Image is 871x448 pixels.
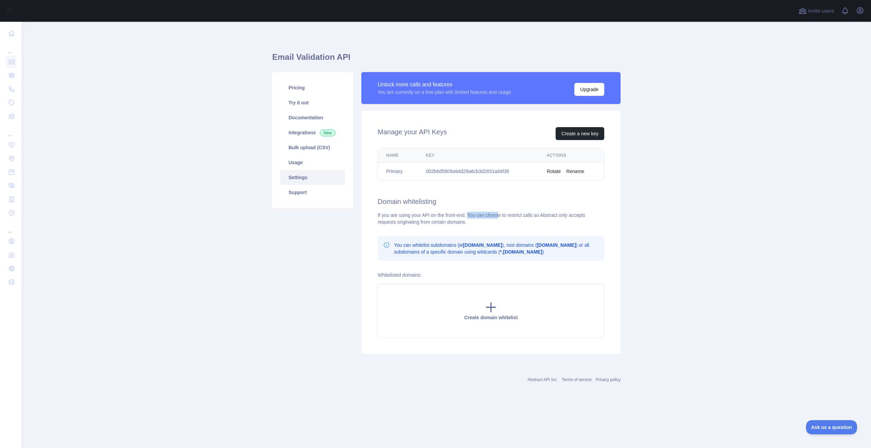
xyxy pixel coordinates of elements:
h2: Manage your API Keys [378,127,447,140]
th: Key [418,149,539,162]
div: ... [5,41,16,54]
h2: Domain whitelisting [378,197,604,206]
td: Primary [378,162,418,180]
a: Try it out [280,95,345,110]
p: You can whitelist subdomains (ie ), root domains ( ) or all subdomains of a specific domain using... [394,242,599,255]
span: Invite users [808,7,834,15]
td: 002b6d5809a94d29a6cb3d2651a94f38 [418,162,539,180]
a: Settings [280,170,345,185]
th: Actions [539,149,604,162]
button: Invite users [797,5,836,16]
label: Whitelisted domains: [378,272,422,278]
div: If you are using your API on the front-end. You can choose to restrict calls so Abstract only acc... [378,212,604,225]
button: Upgrade [574,83,604,96]
a: Pricing [280,80,345,95]
a: Terms of service [562,377,591,382]
h1: Email Validation API [272,52,621,68]
button: Rotate [547,168,561,175]
a: Usage [280,155,345,170]
b: [DOMAIN_NAME] [537,242,576,248]
th: Name [378,149,418,162]
div: You are currently on a free plan with limited features and usage [378,89,511,96]
a: Integrations New [280,125,345,140]
a: Abstract API Inc. [528,377,558,382]
a: Support [280,185,345,200]
button: Create a new key [556,127,604,140]
div: ... [5,124,16,137]
a: Documentation [280,110,345,125]
b: *.[DOMAIN_NAME] [500,249,542,255]
div: Unlock more calls and features [378,81,511,89]
span: New [320,130,335,136]
div: ... [5,220,16,234]
span: Create domain whitelist [464,315,517,320]
a: Privacy policy [596,377,621,382]
iframe: Toggle Customer Support [806,420,857,434]
button: Rename [566,168,584,175]
b: [DOMAIN_NAME] [463,242,502,248]
a: Bulk upload (CSV) [280,140,345,155]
